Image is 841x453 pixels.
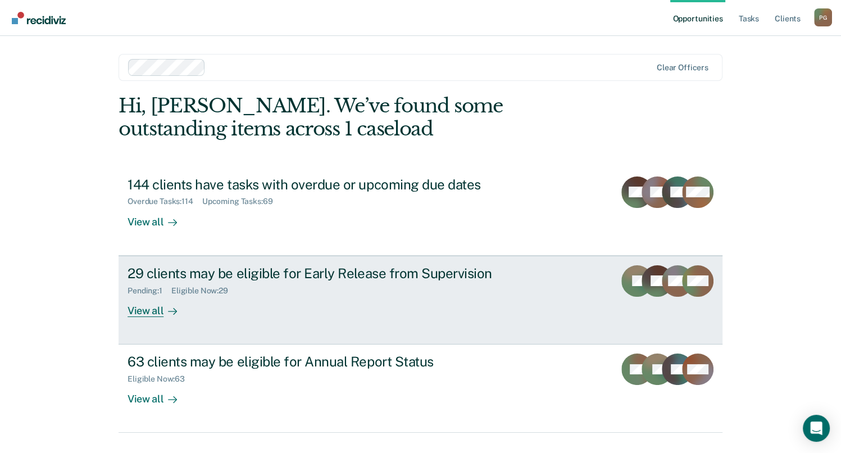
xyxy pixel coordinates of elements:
[128,295,190,317] div: View all
[128,384,190,406] div: View all
[119,94,602,141] div: Hi, [PERSON_NAME]. We’ve found some outstanding items across 1 caseload
[657,63,708,73] div: Clear officers
[12,12,66,24] img: Recidiviz
[119,167,722,256] a: 144 clients have tasks with overdue or upcoming due datesOverdue Tasks:114Upcoming Tasks:69View all
[803,415,830,442] div: Open Intercom Messenger
[128,197,202,206] div: Overdue Tasks : 114
[202,197,282,206] div: Upcoming Tasks : 69
[128,176,522,193] div: 144 clients have tasks with overdue or upcoming due dates
[119,345,722,433] a: 63 clients may be eligible for Annual Report StatusEligible Now:63View all
[128,265,522,282] div: 29 clients may be eligible for Early Release from Supervision
[128,354,522,370] div: 63 clients may be eligible for Annual Report Status
[119,256,722,345] a: 29 clients may be eligible for Early Release from SupervisionPending:1Eligible Now:29View all
[814,8,832,26] button: Profile dropdown button
[171,286,237,296] div: Eligible Now : 29
[128,286,171,296] div: Pending : 1
[128,206,190,228] div: View all
[814,8,832,26] div: P G
[128,374,194,384] div: Eligible Now : 63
